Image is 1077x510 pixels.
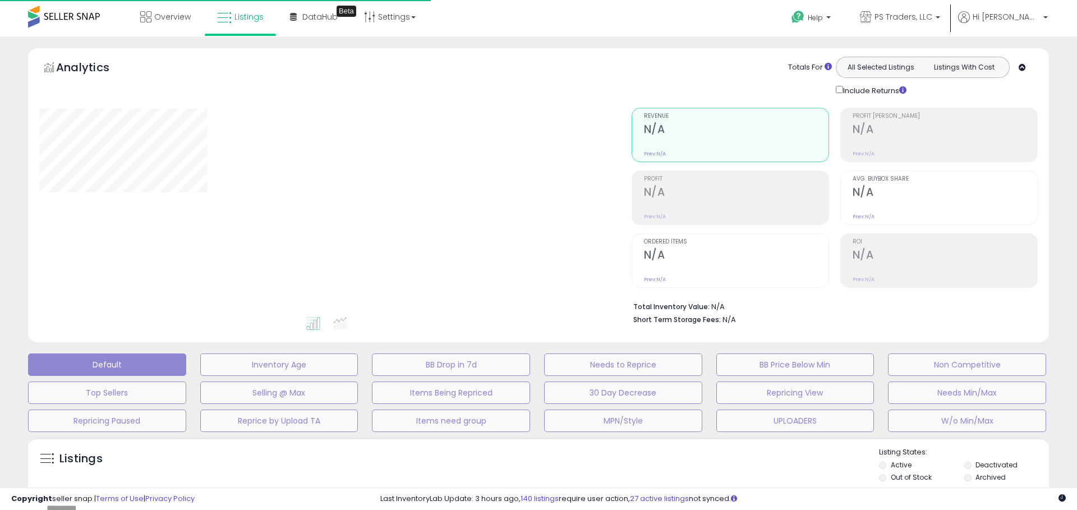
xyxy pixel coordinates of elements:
button: Non Competitive [888,353,1046,376]
button: Needs to Reprice [544,353,702,376]
div: Totals For [788,62,832,73]
i: Get Help [791,10,805,24]
span: ROI [853,239,1037,245]
span: Hi [PERSON_NAME] [973,11,1040,22]
a: Hi [PERSON_NAME] [958,11,1048,36]
small: Prev: N/A [853,213,875,220]
button: Items Being Repriced [372,382,530,404]
button: Listings With Cost [922,60,1006,75]
button: BB Price Below Min [716,353,875,376]
span: Ordered Items [644,239,829,245]
div: Include Returns [827,84,920,97]
button: 30 Day Decrease [544,382,702,404]
div: seller snap | | [11,494,195,504]
small: Prev: N/A [853,150,875,157]
small: Prev: N/A [644,276,666,283]
div: Tooltip anchor [337,6,356,17]
span: Listings [234,11,264,22]
button: Top Sellers [28,382,186,404]
strong: Copyright [11,493,52,504]
li: N/A [633,299,1029,313]
small: Prev: N/A [644,213,666,220]
button: All Selected Listings [839,60,923,75]
button: Inventory Age [200,353,358,376]
h2: N/A [644,123,829,138]
button: Default [28,353,186,376]
button: UPLOADERS [716,410,875,432]
span: N/A [722,314,736,325]
small: Prev: N/A [853,276,875,283]
span: DataHub [302,11,338,22]
span: Help [808,13,823,22]
button: BB Drop in 7d [372,353,530,376]
button: Items need group [372,410,530,432]
button: Needs Min/Max [888,382,1046,404]
button: Selling @ Max [200,382,358,404]
button: Reprice by Upload TA [200,410,358,432]
b: Total Inventory Value: [633,302,710,311]
h2: N/A [644,249,829,264]
h2: N/A [853,186,1037,201]
span: Overview [154,11,191,22]
button: MPN/Style [544,410,702,432]
span: Profit [644,176,829,182]
span: Profit [PERSON_NAME] [853,113,1037,120]
small: Prev: N/A [644,150,666,157]
span: Avg. Buybox Share [853,176,1037,182]
button: Repricing Paused [28,410,186,432]
h2: N/A [644,186,829,201]
button: Repricing View [716,382,875,404]
h2: N/A [853,249,1037,264]
h5: Analytics [56,59,131,78]
span: PS Traders, LLC [875,11,932,22]
span: Revenue [644,113,829,120]
b: Short Term Storage Fees: [633,315,721,324]
h2: N/A [853,123,1037,138]
a: Help [783,2,842,36]
button: W/o Min/Max [888,410,1046,432]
